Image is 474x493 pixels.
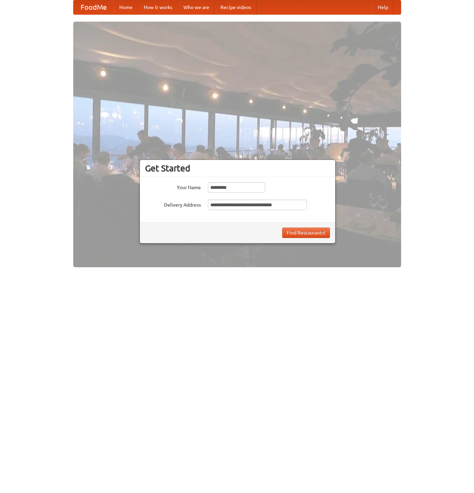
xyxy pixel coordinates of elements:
a: Home [114,0,138,14]
a: Recipe videos [215,0,257,14]
a: Who we are [178,0,215,14]
button: Find Restaurants! [282,228,330,238]
a: Help [372,0,394,14]
label: Your Name [145,182,201,191]
a: FoodMe [74,0,114,14]
label: Delivery Address [145,200,201,208]
h3: Get Started [145,163,330,174]
a: How it works [138,0,178,14]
